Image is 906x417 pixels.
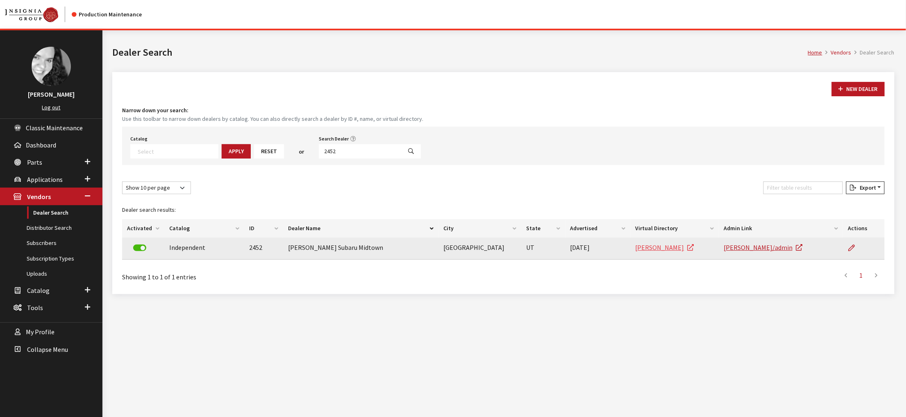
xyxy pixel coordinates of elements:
[283,238,439,260] td: [PERSON_NAME] Subaru Midtown
[808,49,822,56] a: Home
[763,181,843,194] input: Filter table results
[631,219,719,238] th: Virtual Directory: activate to sort column ascending
[299,147,304,156] span: or
[832,82,885,96] button: New Dealer
[27,345,68,354] span: Collapse Menu
[112,45,808,60] h1: Dealer Search
[72,10,142,19] div: Production Maintenance
[521,219,565,238] th: State: activate to sort column ascending
[439,238,521,260] td: [GEOGRAPHIC_DATA]
[636,243,694,252] a: [PERSON_NAME]
[244,219,283,238] th: ID: activate to sort column ascending
[854,267,869,283] a: 1
[521,238,565,260] td: UT
[122,266,434,282] div: Showing 1 to 1 of 1 entries
[27,158,42,166] span: Parts
[26,141,56,149] span: Dashboard
[133,245,146,251] label: Deactivate Dealer
[565,238,631,260] td: [DATE]
[822,48,852,57] li: Vendors
[27,193,51,201] span: Vendors
[319,144,402,159] input: Search
[27,304,43,312] span: Tools
[122,219,164,238] th: Activated: activate to sort column ascending
[724,243,802,252] a: [PERSON_NAME]/admin
[122,201,885,219] caption: Dealer search results:
[244,238,283,260] td: 2452
[439,219,521,238] th: City: activate to sort column ascending
[843,219,885,238] th: Actions
[26,328,54,336] span: My Profile
[719,219,843,238] th: Admin Link: activate to sort column ascending
[401,144,421,159] button: Search
[130,135,148,143] label: Catalog
[27,175,63,184] span: Applications
[138,147,218,155] textarea: Search
[846,181,885,194] button: Export
[8,89,94,99] h3: [PERSON_NAME]
[848,238,862,258] a: Edit Dealer
[164,238,244,260] td: Independent
[27,286,50,295] span: Catalog
[122,115,885,123] small: Use this toolbar to narrow down dealers by catalog. You can also directly search a dealer by ID #...
[164,219,244,238] th: Catalog: activate to sort column ascending
[852,48,895,57] li: Dealer Search
[122,106,885,115] h4: Narrow down your search:
[319,135,349,143] label: Search Dealer
[565,219,631,238] th: Advertised: activate to sort column ascending
[283,219,439,238] th: Dealer Name: activate to sort column descending
[5,7,58,22] img: Catalog Maintenance
[222,144,251,159] button: Apply
[5,7,72,22] a: Insignia Group logo
[42,104,61,111] a: Log out
[130,144,218,159] span: Select
[254,144,284,159] button: Reset
[856,184,876,191] span: Export
[26,124,83,132] span: Classic Maintenance
[32,47,71,86] img: Khrystal Dorton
